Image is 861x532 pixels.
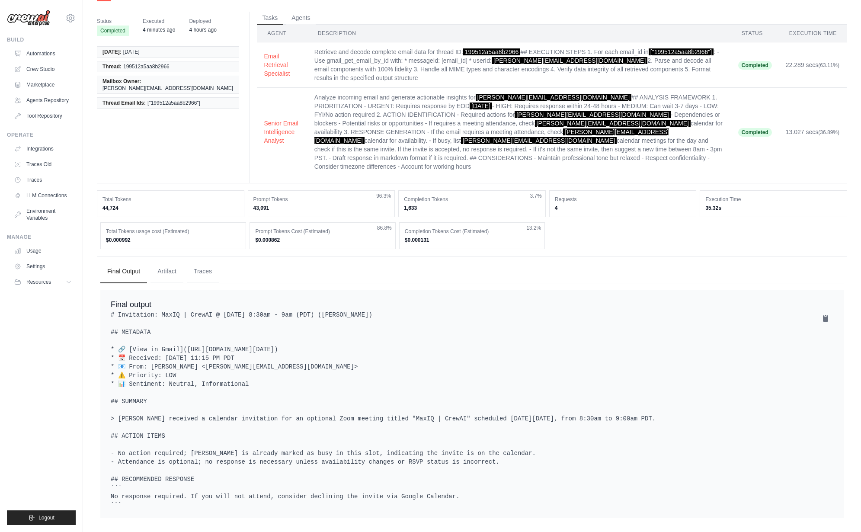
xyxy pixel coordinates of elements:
span: [PERSON_NAME][EMAIL_ADDRESS][DOMAIN_NAME] [476,94,631,101]
button: Resources [10,275,76,289]
time: September 22, 2025 at 20:28 PDT [143,27,175,33]
button: Email Retrieval Specialist [264,52,300,78]
dd: 44,724 [102,205,239,212]
span: Completed [738,128,772,137]
dt: Completion Tokens [404,196,540,203]
span: 86.8% [377,224,392,231]
a: Integrations [10,142,76,156]
th: Status [731,25,779,42]
button: Final Output [100,260,147,283]
span: Status [97,17,129,26]
dt: Prompt Tokens Cost (Estimated) [255,228,390,235]
span: ["199512a5aa8b2966"] [147,99,200,106]
span: Completed [738,61,772,70]
span: Mailbox Owner: [102,78,141,85]
span: [PERSON_NAME][EMAIL_ADDRESS][DOMAIN_NAME] [535,120,691,127]
a: Marketplace [10,78,76,92]
a: LLM Connections [10,189,76,202]
span: [PERSON_NAME][EMAIL_ADDRESS][DOMAIN_NAME] [515,111,670,118]
th: Description [307,25,731,42]
td: Analyze incoming email and generate actionable insights for ## ANALYSIS FRAMEWORK 1. PRIORITIZATI... [307,88,731,176]
dt: Total Tokens usage cost (Estimated) [106,228,240,235]
span: [PERSON_NAME][EMAIL_ADDRESS][DOMAIN_NAME] [492,57,647,64]
span: Logout [38,514,54,521]
pre: # Invitation: MaxIQ | CrewAI @ [DATE] 8:30am - 9am (PDT) ([PERSON_NAME]) ## METADATA * 🔗 [View in... [111,311,833,510]
a: Usage [10,244,76,258]
span: 96.3% [376,192,391,199]
dd: $0.000131 [405,237,539,244]
span: [PERSON_NAME][EMAIL_ADDRESS][DOMAIN_NAME] [102,85,233,92]
button: Agents [286,12,316,25]
span: Thread: [102,63,122,70]
div: Build [7,36,76,43]
dt: Total Tokens [102,196,239,203]
td: Retrieve and decode complete email data for thread ID: ## EXECUTION STEPS 1. For each email_id in... [307,42,731,88]
button: Tasks [257,12,283,25]
dd: 43,091 [253,205,390,212]
time: September 22, 2025 at 16:31 PDT [189,27,216,33]
dt: Execution Time [705,196,842,203]
span: ["199512a5aa8b2966"] [649,48,714,55]
td: 22.289 secs [779,42,847,88]
td: 13.027 secs [779,88,847,176]
dt: Completion Tokens Cost (Estimated) [405,228,539,235]
dd: 35.32s [705,205,842,212]
span: (36.89%) [818,129,839,135]
button: Traces [187,260,219,283]
dt: Prompt Tokens [253,196,390,203]
span: Resources [26,279,51,285]
span: 199512a5aa8b2966 [123,63,170,70]
span: Thread Email Ids: [102,99,146,106]
dd: 4 [555,205,691,212]
a: Agents Repository [10,93,76,107]
dd: $0.000992 [106,237,240,244]
a: Traces Old [10,157,76,171]
button: Senior Email Intelligence Analyst [264,119,300,145]
span: [DATE]: [102,48,122,55]
span: 199512a5aa8b2966 [463,48,521,55]
span: 3.7% [530,192,541,199]
a: Environment Variables [10,204,76,225]
span: [DATE] [123,48,140,55]
span: Completed [97,26,129,36]
a: Crew Studio [10,62,76,76]
a: Automations [10,47,76,61]
dd: 1,633 [404,205,540,212]
button: Artifact [150,260,183,283]
span: Deployed [189,17,216,26]
span: (63.11%) [818,62,839,68]
iframe: Chat Widget [818,490,861,532]
span: 13.2% [526,224,541,231]
a: Tool Repository [10,109,76,123]
img: Logo [7,10,50,26]
button: Logout [7,510,76,525]
span: [PERSON_NAME][EMAIL_ADDRESS][DOMAIN_NAME] [461,137,617,144]
div: Operate [7,131,76,138]
th: Agent [257,25,307,42]
span: [DATE] [470,103,492,109]
div: Manage [7,234,76,240]
a: Traces [10,173,76,187]
a: Settings [10,260,76,273]
span: Executed [143,17,175,26]
span: Final output [111,300,151,309]
dd: $0.000862 [255,237,390,244]
dt: Requests [555,196,691,203]
th: Execution Time [779,25,847,42]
